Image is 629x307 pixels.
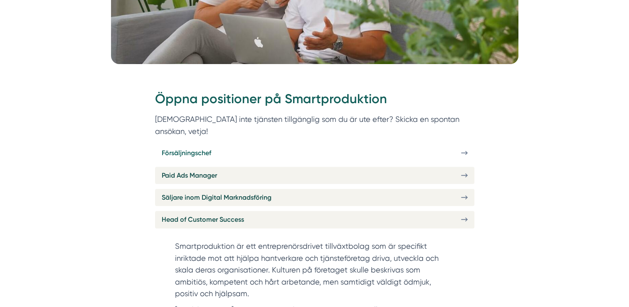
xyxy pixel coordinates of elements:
a: Paid Ads Manager [155,167,474,184]
a: Försäljningschef [155,144,474,161]
p: [DEMOGRAPHIC_DATA] inte tjänsten tillgänglig som du är ute efter? Skicka en spontan ansökan, vetja! [155,113,474,138]
a: Säljare inom Digital Marknadsföring [155,189,474,206]
span: Head of Customer Success [162,214,244,225]
a: Head of Customer Success [155,211,474,228]
section: Smartproduktion är ett entreprenörsdrivet tillväxtbolag som är specifikt inriktade mot att hjälpa... [175,240,454,304]
h2: Öppna positioner på Smartproduktion [155,90,474,113]
span: Paid Ads Manager [162,170,217,181]
span: Försäljningschef [162,148,211,158]
span: Säljare inom Digital Marknadsföring [162,192,271,203]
